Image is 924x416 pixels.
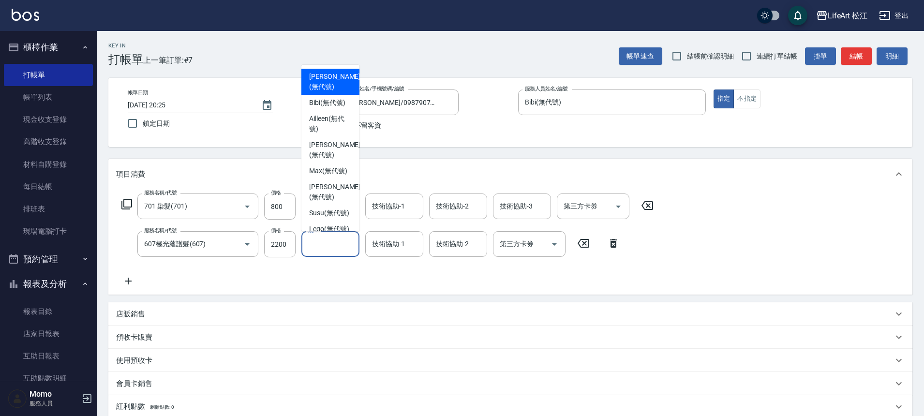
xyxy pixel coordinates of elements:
[143,54,193,66] span: 上一筆訂單:#7
[4,108,93,131] a: 現金收支登錄
[4,300,93,323] a: 報表目錄
[271,189,281,196] label: 價格
[239,237,255,252] button: Open
[619,47,662,65] button: 帳單速查
[757,51,797,61] span: 連續打單結帳
[309,72,360,92] span: [PERSON_NAME] (無代號)
[4,198,93,220] a: 排班表
[108,302,912,326] div: 店販銷售
[108,326,912,349] div: 預收卡販賣
[309,208,349,218] span: Susu (無代號)
[714,89,734,108] button: 指定
[828,10,868,22] div: LifeArt 松江
[30,389,79,399] h5: Momo
[875,7,912,25] button: 登出
[144,227,177,234] label: 服務名稱/代號
[116,169,145,179] p: 項目消費
[309,224,349,234] span: Lego (無代號)
[108,43,143,49] h2: Key In
[143,119,170,129] span: 鎖定日期
[733,89,760,108] button: 不指定
[812,6,872,26] button: LifeArt 松江
[4,247,93,272] button: 預約管理
[4,220,93,242] a: 現場電腦打卡
[116,356,152,366] p: 使用預收卡
[4,323,93,345] a: 店家日報表
[128,89,148,96] label: 帳單日期
[108,372,912,395] div: 會員卡銷售
[116,332,152,342] p: 預收卡販賣
[355,120,382,131] span: 不留客資
[877,47,908,65] button: 明細
[255,94,279,117] button: Choose date, selected date is 2025-08-10
[309,114,352,134] span: Ailleen (無代號)
[309,166,347,176] span: Max (無代號)
[108,159,912,190] div: 項目消費
[4,131,93,153] a: 高階收支登錄
[4,86,93,108] a: 帳單列表
[108,53,143,66] h3: 打帳單
[144,189,177,196] label: 服務名稱/代號
[12,9,39,21] img: Logo
[805,47,836,65] button: 掛單
[4,345,93,367] a: 互助日報表
[4,64,93,86] a: 打帳單
[116,401,174,412] p: 紅利點數
[4,176,93,198] a: 每日結帳
[271,227,281,234] label: 價格
[8,389,27,408] img: Person
[547,237,562,252] button: Open
[128,97,252,113] input: YYYY/MM/DD hh:mm
[309,98,345,108] span: Bibi (無代號)
[150,404,174,410] span: 剩餘點數: 0
[116,379,152,389] p: 會員卡銷售
[841,47,872,65] button: 結帳
[788,6,807,25] button: save
[309,182,360,202] span: [PERSON_NAME] (無代號)
[349,85,404,92] label: 顧客姓名/手機號碼/編號
[611,199,626,214] button: Open
[4,35,93,60] button: 櫃檯作業
[4,153,93,176] a: 材料自購登錄
[30,399,79,408] p: 服務人員
[108,349,912,372] div: 使用預收卡
[4,367,93,389] a: 互助點數明細
[687,51,734,61] span: 結帳前確認明細
[309,140,360,160] span: [PERSON_NAME] (無代號)
[116,309,145,319] p: 店販銷售
[525,85,567,92] label: 服務人員姓名/編號
[4,271,93,297] button: 報表及分析
[239,199,255,214] button: Open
